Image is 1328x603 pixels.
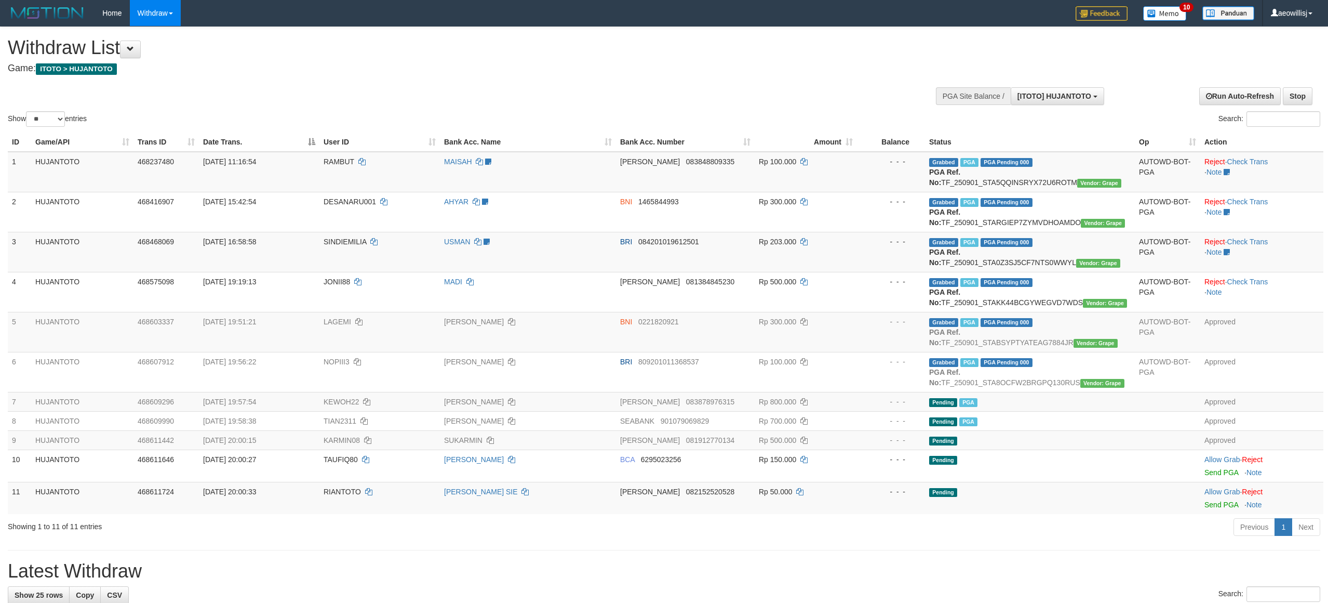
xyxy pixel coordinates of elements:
[203,238,256,246] span: [DATE] 16:58:58
[620,198,632,206] span: BNI
[981,278,1032,287] span: PGA Pending
[929,318,958,327] span: Grabbed
[1199,87,1281,105] a: Run Auto-Refresh
[759,488,793,496] span: Rp 50.000
[1227,278,1268,286] a: Check Trans
[759,417,796,425] span: Rp 700.000
[444,455,504,464] a: [PERSON_NAME]
[1204,455,1242,464] span: ·
[31,450,133,482] td: HUJANTOTO
[8,450,31,482] td: 10
[138,318,174,326] span: 468603337
[929,238,958,247] span: Grabbed
[861,435,921,445] div: - - -
[759,278,796,286] span: Rp 500.000
[759,455,796,464] span: Rp 150.000
[1218,111,1320,127] label: Search:
[1227,238,1268,246] a: Check Trans
[203,455,256,464] span: [DATE] 20:00:27
[1242,488,1263,496] a: Reject
[444,318,504,326] a: [PERSON_NAME]
[8,352,31,392] td: 6
[1204,238,1225,246] a: Reject
[929,158,958,167] span: Grabbed
[1011,87,1104,105] button: [ITOTO] HUJANTOTO
[324,158,354,166] span: RAMBUT
[8,272,31,312] td: 4
[1200,482,1323,514] td: ·
[1227,158,1268,166] a: Check Trans
[1218,586,1320,602] label: Search:
[31,482,133,514] td: HUJANTOTO
[661,417,709,425] span: Copy 901079069829 to clipboard
[1076,259,1120,268] span: Vendor URL: https://settle31.1velocity.biz
[1204,198,1225,206] a: Reject
[8,37,875,58] h1: Withdraw List
[203,318,256,326] span: [DATE] 19:51:21
[1135,192,1200,232] td: AUTOWD-BOT-PGA
[324,358,350,366] span: NOPIII3
[444,398,504,406] a: [PERSON_NAME]
[861,397,921,407] div: - - -
[31,232,133,272] td: HUJANTOTO
[8,411,31,430] td: 8
[620,358,632,366] span: BRI
[1200,411,1323,430] td: Approved
[444,158,472,166] a: MAISAH
[31,352,133,392] td: HUJANTOTO
[31,192,133,232] td: HUJANTOTO
[324,488,361,496] span: RIANTOTO
[960,318,978,327] span: Marked by aeofett
[929,208,960,227] b: PGA Ref. No:
[1204,501,1238,509] a: Send PGA
[1074,339,1118,348] span: Vendor URL: https://settle31.1velocity.biz
[861,357,921,367] div: - - -
[861,156,921,167] div: - - -
[620,398,680,406] span: [PERSON_NAME]
[620,488,680,496] span: [PERSON_NAME]
[1083,299,1127,308] span: Vendor URL: https://settle31.1velocity.biz
[444,436,482,444] a: SUKARMIN
[981,198,1032,207] span: PGA Pending
[138,455,174,464] span: 468611646
[1135,232,1200,272] td: AUTOWD-BOT-PGA
[925,272,1135,312] td: TF_250901_STAKK44BCGYWEGVD7WDS
[1200,272,1323,312] td: · ·
[8,561,1320,582] h1: Latest Withdraw
[759,198,796,206] span: Rp 300.000
[1200,392,1323,411] td: Approved
[1206,288,1222,296] a: Note
[929,358,958,367] span: Grabbed
[929,278,958,287] span: Grabbed
[925,152,1135,192] td: TF_250901_STA5QQINSRYX72U6ROTM
[1275,518,1292,536] a: 1
[981,238,1032,247] span: PGA Pending
[960,158,978,167] span: Marked by aeovivi
[620,158,680,166] span: [PERSON_NAME]
[138,417,174,425] span: 468609990
[1135,272,1200,312] td: AUTOWD-BOT-PGA
[324,398,359,406] span: KEWOH22
[324,198,376,206] span: DESANARU001
[620,278,680,286] span: [PERSON_NAME]
[861,487,921,497] div: - - -
[324,318,351,326] span: LAGEMI
[981,318,1032,327] span: PGA Pending
[1200,232,1323,272] td: · ·
[1081,219,1125,228] span: Vendor URL: https://settle31.1velocity.biz
[929,398,957,407] span: Pending
[36,63,117,75] span: ITOTO > HUJANTOTO
[8,430,31,450] td: 9
[138,278,174,286] span: 468575098
[638,358,699,366] span: Copy 809201011368537 to clipboard
[199,133,319,152] th: Date Trans.: activate to sort column descending
[861,317,921,327] div: - - -
[31,411,133,430] td: HUJANTOTO
[686,278,734,286] span: Copy 081384845230 to clipboard
[1227,198,1268,206] a: Check Trans
[76,591,94,599] span: Copy
[31,312,133,352] td: HUJANTOTO
[759,318,796,326] span: Rp 300.000
[1204,468,1238,477] a: Send PGA
[444,198,468,206] a: AHYAR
